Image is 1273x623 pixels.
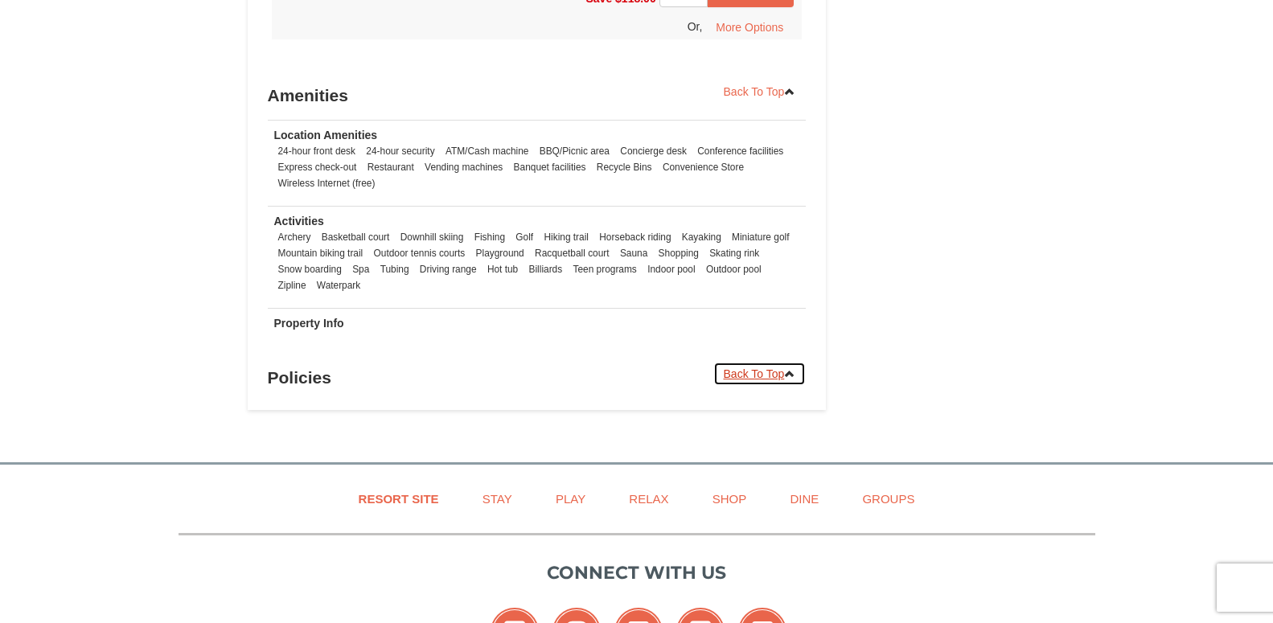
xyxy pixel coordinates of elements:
li: Miniature golf [728,229,793,245]
strong: Property Info [274,317,344,330]
h3: Amenities [268,80,807,112]
li: ATM/Cash machine [441,143,533,159]
li: Snow boarding [274,261,346,277]
li: Restaurant [363,159,418,175]
li: 24-hour security [362,143,438,159]
h3: Policies [268,362,807,394]
li: Express check-out [274,159,361,175]
li: Playground [472,245,528,261]
li: Shopping [655,245,703,261]
li: Kayaking [678,229,725,245]
li: 24-hour front desk [274,143,360,159]
li: Recycle Bins [593,159,656,175]
li: Hot tub [483,261,522,277]
li: Spa [348,261,373,277]
p: Connect with us [179,559,1095,586]
a: Back To Top [713,80,807,104]
li: Indoor pool [643,261,700,277]
a: Dine [770,481,839,517]
li: BBQ/Picnic area [536,143,614,159]
li: Billiards [525,261,567,277]
li: Outdoor tennis courts [370,245,470,261]
a: Shop [692,481,767,517]
li: Convenience Store [659,159,748,175]
li: Racquetball court [531,245,614,261]
a: Relax [609,481,688,517]
li: Archery [274,229,315,245]
li: Concierge desk [616,143,691,159]
a: Groups [842,481,934,517]
strong: Activities [274,215,324,227]
li: Golf [511,229,537,245]
li: Horseback riding [595,229,675,245]
li: Conference facilities [693,143,787,159]
li: Downhill skiing [396,229,468,245]
span: Or, [688,20,703,33]
li: Driving range [416,261,481,277]
li: Fishing [470,229,509,245]
a: Play [536,481,606,517]
a: Stay [462,481,532,517]
li: Sauna [616,245,651,261]
li: Basketball court [318,229,394,245]
li: Tubing [376,261,413,277]
li: Vending machines [421,159,507,175]
li: Wireless Internet (free) [274,175,380,191]
li: Hiking trail [540,229,593,245]
li: Zipline [274,277,310,293]
li: Mountain biking trail [274,245,368,261]
li: Teen programs [569,261,641,277]
button: More Options [705,15,794,39]
li: Banquet facilities [510,159,590,175]
li: Waterpark [313,277,364,293]
a: Resort Site [339,481,459,517]
a: Back To Top [713,362,807,386]
li: Outdoor pool [702,261,766,277]
li: Skating rink [705,245,763,261]
strong: Location Amenities [274,129,378,141]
